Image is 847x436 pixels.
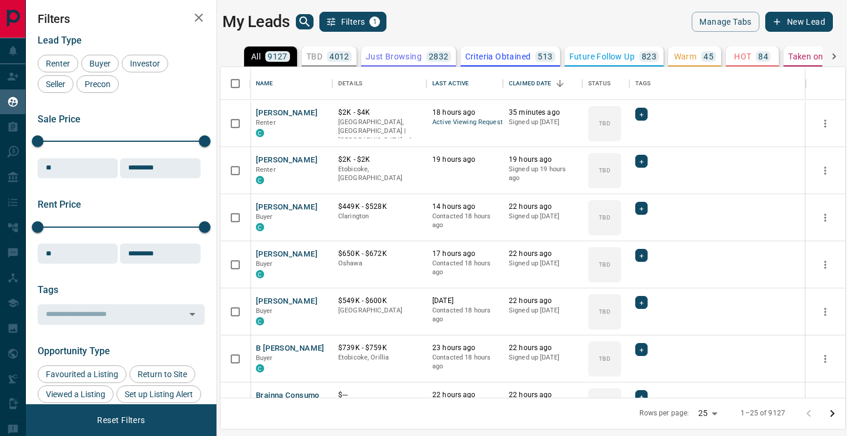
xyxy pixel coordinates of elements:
[639,391,643,402] span: +
[329,52,349,61] p: 4012
[256,129,264,137] div: condos.ca
[629,67,806,100] div: Tags
[635,296,648,309] div: +
[599,119,610,128] p: TBD
[256,343,325,354] button: B [PERSON_NAME]
[734,52,751,61] p: HOT
[635,343,648,356] div: +
[256,155,318,166] button: [PERSON_NAME]
[332,67,426,100] div: Details
[256,390,319,401] button: Brainna Consumo
[509,353,576,362] p: Signed up [DATE]
[703,52,713,61] p: 45
[38,345,110,357] span: Opportunity Type
[432,108,497,118] p: 18 hours ago
[338,118,421,145] p: Toronto
[426,67,503,100] div: Last Active
[38,75,74,93] div: Seller
[338,343,421,353] p: $739K - $759K
[42,390,109,399] span: Viewed a Listing
[765,12,833,32] button: New Lead
[319,12,387,32] button: Filters1
[42,370,122,379] span: Favourited a Listing
[509,249,576,259] p: 22 hours ago
[338,67,362,100] div: Details
[38,55,78,72] div: Renter
[256,307,273,315] span: Buyer
[635,67,651,100] div: Tags
[256,119,276,127] span: Renter
[338,296,421,306] p: $549K - $600K
[569,52,635,61] p: Future Follow Up
[599,260,610,269] p: TBD
[366,52,422,61] p: Just Browsing
[509,343,576,353] p: 22 hours ago
[432,259,497,277] p: Contacted 18 hours ago
[38,12,205,26] h2: Filters
[639,344,643,355] span: +
[642,52,656,61] p: 823
[635,202,648,215] div: +
[268,52,288,61] p: 9127
[639,297,643,308] span: +
[338,108,421,118] p: $2K - $4K
[251,52,261,61] p: All
[816,350,834,368] button: more
[256,223,264,231] div: condos.ca
[758,52,768,61] p: 84
[296,14,314,29] button: search button
[126,59,164,68] span: Investor
[129,365,195,383] div: Return to Site
[582,67,629,100] div: Status
[38,35,82,46] span: Lead Type
[256,213,273,221] span: Buyer
[693,405,722,422] div: 25
[588,67,611,100] div: Status
[639,408,689,418] p: Rows per page:
[134,370,191,379] span: Return to Site
[432,296,497,306] p: [DATE]
[635,155,648,168] div: +
[509,67,552,100] div: Claimed Date
[509,108,576,118] p: 35 minutes ago
[639,155,643,167] span: +
[338,390,421,400] p: $---
[256,364,264,372] div: condos.ca
[256,67,274,100] div: Name
[256,270,264,278] div: condos.ca
[256,249,318,260] button: [PERSON_NAME]
[599,166,610,175] p: TBD
[38,114,81,125] span: Sale Price
[38,199,81,210] span: Rent Price
[256,354,273,362] span: Buyer
[639,108,643,120] span: +
[38,385,114,403] div: Viewed a Listing
[674,52,697,61] p: Warm
[816,209,834,227] button: more
[42,79,69,89] span: Seller
[509,296,576,306] p: 22 hours ago
[81,79,115,89] span: Precon
[816,115,834,132] button: more
[599,213,610,222] p: TBD
[465,52,531,61] p: Criteria Obtained
[338,212,421,221] p: Clarington
[509,390,576,400] p: 22 hours ago
[121,390,197,399] span: Set up Listing Alert
[432,306,497,324] p: Contacted 18 hours ago
[432,353,497,371] p: Contacted 18 hours ago
[432,67,469,100] div: Last Active
[432,390,497,400] p: 22 hours ago
[503,67,582,100] div: Claimed Date
[692,12,759,32] button: Manage Tabs
[338,249,421,259] p: $650K - $672K
[432,343,497,353] p: 23 hours ago
[635,108,648,121] div: +
[509,155,576,165] p: 19 hours ago
[122,55,168,72] div: Investor
[432,155,497,165] p: 19 hours ago
[38,284,58,295] span: Tags
[338,155,421,165] p: $2K - $2K
[256,176,264,184] div: condos.ca
[509,165,576,183] p: Signed up 19 hours ago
